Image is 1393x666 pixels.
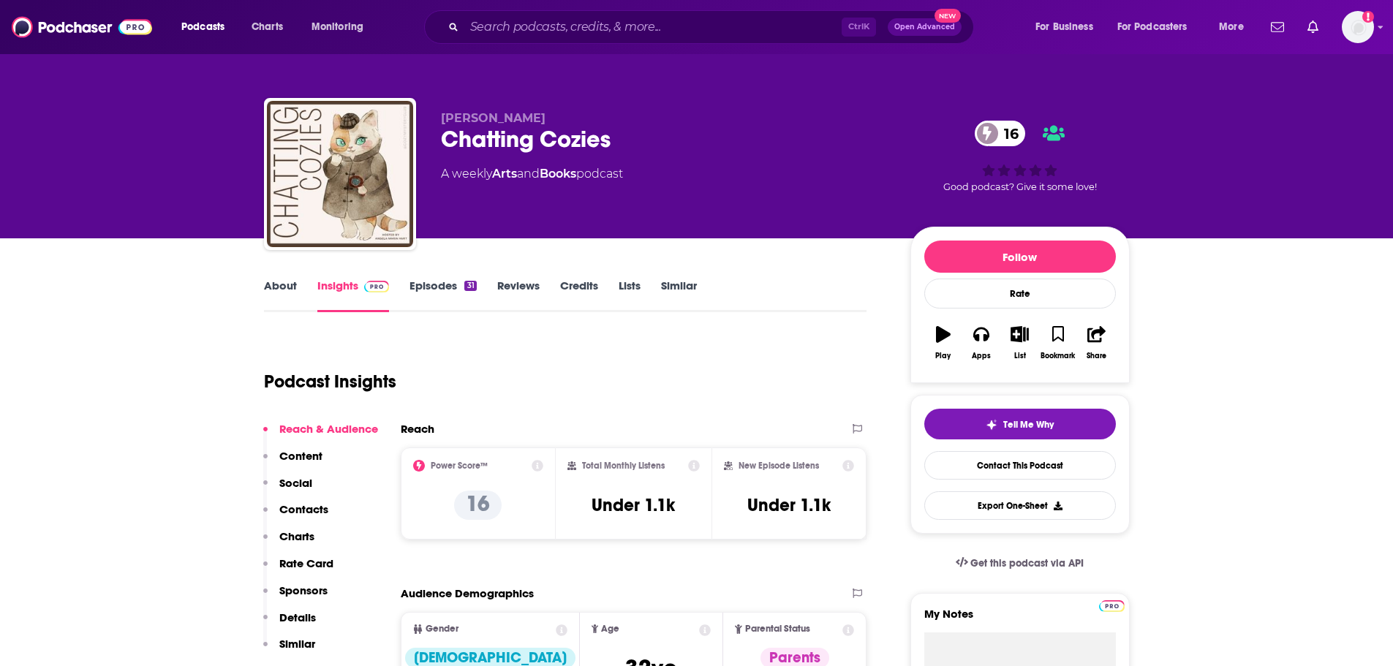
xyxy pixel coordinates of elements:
button: Play [924,317,962,369]
button: Similar [263,637,315,664]
button: open menu [1108,15,1209,39]
span: Tell Me Why [1003,419,1054,431]
img: Podchaser Pro [364,281,390,292]
span: For Business [1035,17,1093,37]
span: Get this podcast via API [970,557,1084,569]
span: Parental Status [745,624,810,634]
button: tell me why sparkleTell Me Why [924,409,1116,439]
h2: New Episode Listens [739,461,819,471]
div: Share [1087,352,1106,360]
a: Lists [619,279,641,312]
span: Ctrl K [842,18,876,37]
div: Play [935,352,951,360]
img: Podchaser Pro [1099,600,1125,612]
span: New [935,9,961,23]
img: Podchaser - Follow, Share and Rate Podcasts [12,13,152,41]
button: Contacts [263,502,328,529]
a: Get this podcast via API [944,545,1096,581]
button: Rate Card [263,556,333,583]
div: A weekly podcast [441,165,623,183]
button: open menu [1209,15,1262,39]
label: My Notes [924,607,1116,632]
a: 16 [975,121,1026,146]
span: 16 [989,121,1026,146]
a: Show notifications dropdown [1302,15,1324,39]
button: List [1000,317,1038,369]
span: Podcasts [181,17,224,37]
p: Similar [279,637,315,651]
p: Details [279,610,316,624]
p: Social [279,476,312,490]
span: Monitoring [312,17,363,37]
button: Social [263,476,312,503]
a: About [264,279,297,312]
a: Charts [242,15,292,39]
button: Details [263,610,316,637]
p: 16 [454,491,502,520]
input: Search podcasts, credits, & more... [464,15,842,39]
button: Charts [263,529,314,556]
span: Logged in as ei1745 [1342,11,1374,43]
button: Share [1077,317,1115,369]
h2: Reach [401,422,434,436]
h2: Audience Demographics [401,586,534,600]
a: Arts [492,167,517,181]
svg: Add a profile image [1362,11,1374,23]
button: Bookmark [1039,317,1077,369]
span: Good podcast? Give it some love! [943,181,1097,192]
div: Apps [972,352,991,360]
p: Content [279,449,322,463]
span: Charts [252,17,283,37]
a: Credits [560,279,598,312]
button: Open AdvancedNew [888,18,962,36]
button: open menu [1025,15,1111,39]
button: open menu [171,15,244,39]
button: Reach & Audience [263,422,378,449]
a: Show notifications dropdown [1265,15,1290,39]
h3: Under 1.1k [592,494,675,516]
div: Rate [924,279,1116,309]
a: Contact This Podcast [924,451,1116,480]
span: Age [601,624,619,634]
p: Sponsors [279,583,328,597]
a: Episodes31 [409,279,476,312]
a: Reviews [497,279,540,312]
h2: Total Monthly Listens [582,461,665,471]
span: [PERSON_NAME] [441,111,546,125]
a: Books [540,167,576,181]
a: Pro website [1099,598,1125,612]
button: Export One-Sheet [924,491,1116,520]
img: User Profile [1342,11,1374,43]
div: 31 [464,281,476,291]
a: InsightsPodchaser Pro [317,279,390,312]
h3: Under 1.1k [747,494,831,516]
div: Search podcasts, credits, & more... [438,10,988,44]
p: Rate Card [279,556,333,570]
div: Bookmark [1041,352,1075,360]
h2: Power Score™ [431,461,488,471]
span: Gender [426,624,458,634]
span: and [517,167,540,181]
button: Show profile menu [1342,11,1374,43]
p: Reach & Audience [279,422,378,436]
button: Sponsors [263,583,328,610]
p: Contacts [279,502,328,516]
button: open menu [301,15,382,39]
p: Charts [279,529,314,543]
button: Follow [924,241,1116,273]
button: Apps [962,317,1000,369]
div: 16Good podcast? Give it some love! [910,111,1130,202]
img: Chatting Cozies [267,101,413,247]
span: For Podcasters [1117,17,1188,37]
button: Content [263,449,322,476]
div: List [1014,352,1026,360]
h1: Podcast Insights [264,371,396,393]
span: More [1219,17,1244,37]
a: Similar [661,279,697,312]
img: tell me why sparkle [986,419,997,431]
span: Open Advanced [894,23,955,31]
